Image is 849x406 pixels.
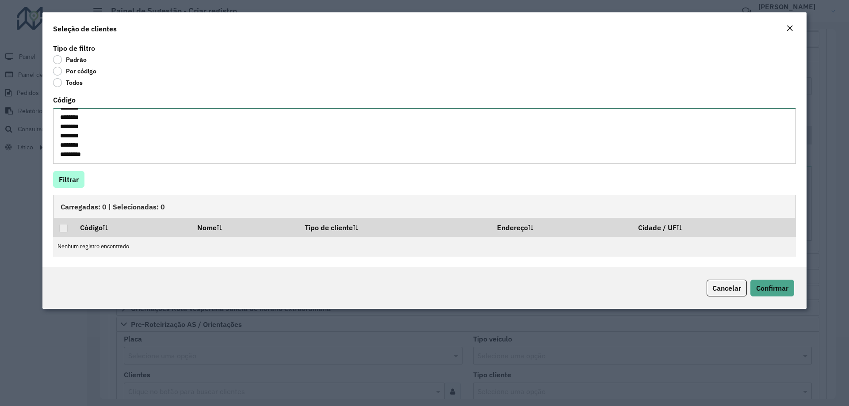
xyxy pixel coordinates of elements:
[632,218,796,236] th: Cidade / UF
[53,67,96,76] label: Por código
[53,237,796,257] td: Nenhum registro encontrado
[74,218,191,236] th: Código
[53,95,76,105] label: Código
[491,218,632,236] th: Endereço
[750,280,794,296] button: Confirmar
[53,55,87,64] label: Padrão
[756,284,788,292] span: Confirmar
[53,43,95,53] label: Tipo de filtro
[707,280,747,296] button: Cancelar
[784,23,796,34] button: Close
[53,23,117,34] h4: Seleção de clientes
[786,25,793,32] em: Fechar
[53,195,796,218] div: Carregadas: 0 | Selecionadas: 0
[299,218,491,236] th: Tipo de cliente
[191,218,299,236] th: Nome
[53,171,84,188] button: Filtrar
[53,78,83,87] label: Todos
[712,284,741,292] span: Cancelar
